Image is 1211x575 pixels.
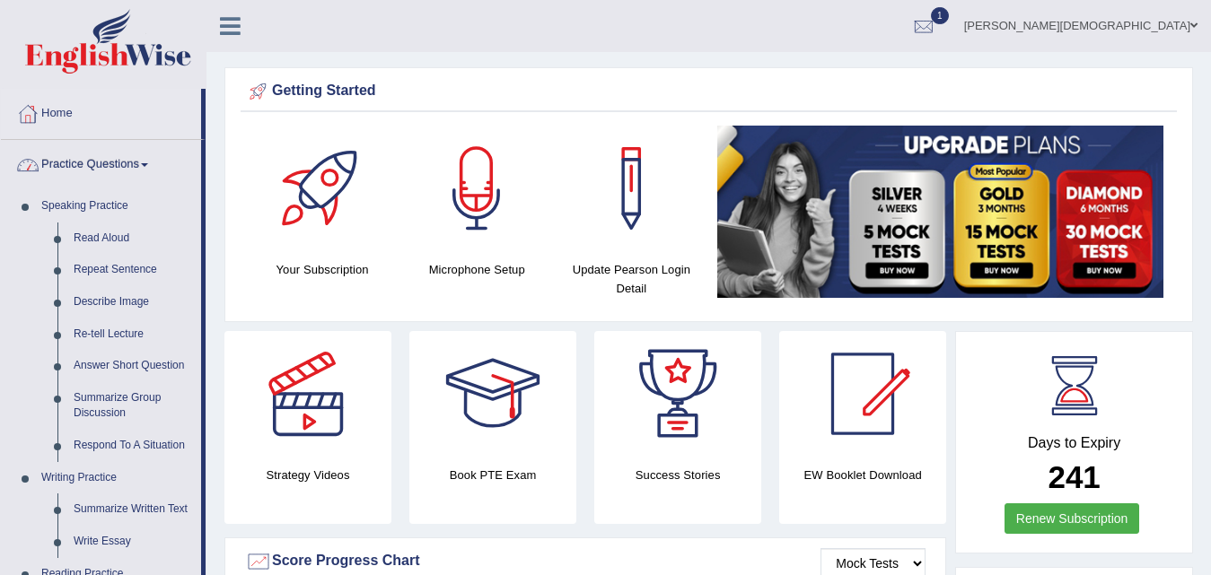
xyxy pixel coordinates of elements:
a: Read Aloud [66,222,201,255]
a: Write Essay [66,526,201,558]
h4: Update Pearson Login Detail [563,260,699,298]
img: small5.jpg [717,126,1163,298]
a: Describe Image [66,286,201,318]
h4: Book PTE Exam [409,466,576,484]
a: Practice Questions [1,140,201,185]
a: Renew Subscription [1005,503,1140,534]
a: Home [1,89,201,134]
h4: Microphone Setup [408,260,545,279]
div: Score Progress Chart [245,548,926,575]
a: Writing Practice [33,462,201,494]
span: 1 [931,7,949,24]
a: Re-tell Lecture [66,318,201,351]
a: Speaking Practice [33,190,201,222]
h4: Success Stories [594,466,761,484]
a: Repeat Sentence [66,254,201,286]
h4: Strategy Videos [224,466,391,484]
h4: EW Booklet Download [779,466,946,484]
div: Getting Started [245,78,1172,105]
b: 241 [1048,459,1100,494]
a: Summarize Written Text [66,493,201,526]
a: Respond To A Situation [66,430,201,462]
h4: Days to Expiry [976,435,1172,451]
h4: Your Subscription [254,260,391,279]
a: Summarize Group Discussion [66,382,201,430]
a: Answer Short Question [66,350,201,382]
